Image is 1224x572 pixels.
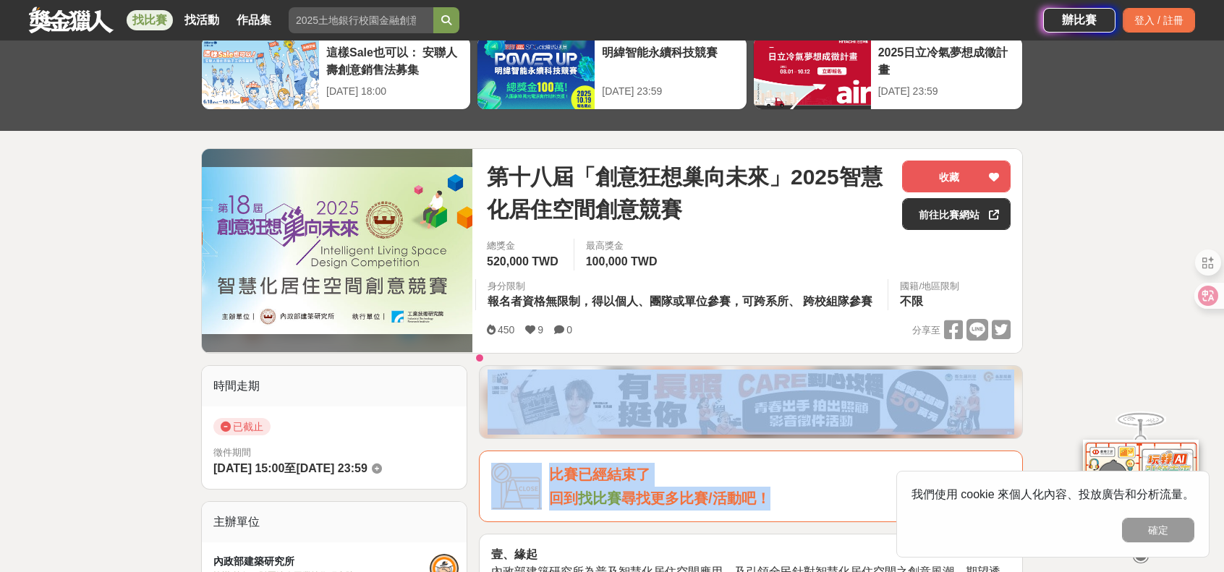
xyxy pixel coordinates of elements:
[1122,518,1194,542] button: 確定
[498,324,514,336] span: 450
[477,36,747,110] a: 明緯智能永續科技競賽[DATE] 23:59
[586,255,658,268] span: 100,000 TWD
[491,463,542,510] img: Icon
[566,324,572,336] span: 0
[878,84,1015,99] div: [DATE] 23:59
[900,295,923,307] span: 不限
[487,255,558,268] span: 520,000 TWD
[586,239,661,253] span: 最高獎金
[753,36,1023,110] a: 2025日立冷氣夢想成徵計畫[DATE] 23:59
[231,10,277,30] a: 作品集
[213,447,251,458] span: 徵件期間
[912,320,940,341] span: 分享至
[1043,8,1115,33] a: 辦比賽
[487,239,562,253] span: 總獎金
[296,462,367,474] span: [DATE] 23:59
[488,279,876,294] div: 身分限制
[202,167,472,334] img: Cover Image
[488,295,872,307] span: 報名者資格無限制，得以個人、團隊或單位參賽，可跨系所、 跨校組隊參賽
[878,44,1015,77] div: 2025日立冷氣夢想成徵計畫
[488,370,1014,435] img: 35ad34ac-3361-4bcf-919e-8d747461931d.jpg
[213,462,284,474] span: [DATE] 15:00
[902,161,1011,192] button: 收藏
[578,490,621,506] a: 找比賽
[549,490,578,506] span: 回到
[127,10,173,30] a: 找比賽
[537,324,543,336] span: 9
[326,44,463,77] div: 這樣Sale也可以： 安聯人壽創意銷售法募集
[549,463,1011,487] div: 比賽已經結束了
[602,84,739,99] div: [DATE] 23:59
[1083,440,1199,536] img: d2146d9a-e6f6-4337-9592-8cefde37ba6b.png
[902,198,1011,230] a: 前往比賽網站
[213,418,271,435] span: 已截止
[900,279,959,294] div: 國籍/地區限制
[911,488,1194,500] span: 我們使用 cookie 來個人化內容、投放廣告和分析流量。
[201,36,471,110] a: 這樣Sale也可以： 安聯人壽創意銷售法募集[DATE] 18:00
[179,10,225,30] a: 找活動
[1123,8,1195,33] div: 登入 / 註冊
[491,548,537,560] strong: 壹、緣起
[289,7,433,33] input: 2025土地銀行校園金融創意挑戰賽：從你出發 開啟智慧金融新頁
[202,502,467,542] div: 主辦單位
[602,44,739,77] div: 明緯智能永續科技競賽
[284,462,296,474] span: 至
[213,554,430,569] div: 內政部建築研究所
[621,490,770,506] span: 尋找更多比賽/活動吧！
[202,366,467,406] div: 時間走期
[487,161,891,226] span: 第十八屆「創意狂想巢向未來」2025智慧化居住空間創意競賽
[326,84,463,99] div: [DATE] 18:00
